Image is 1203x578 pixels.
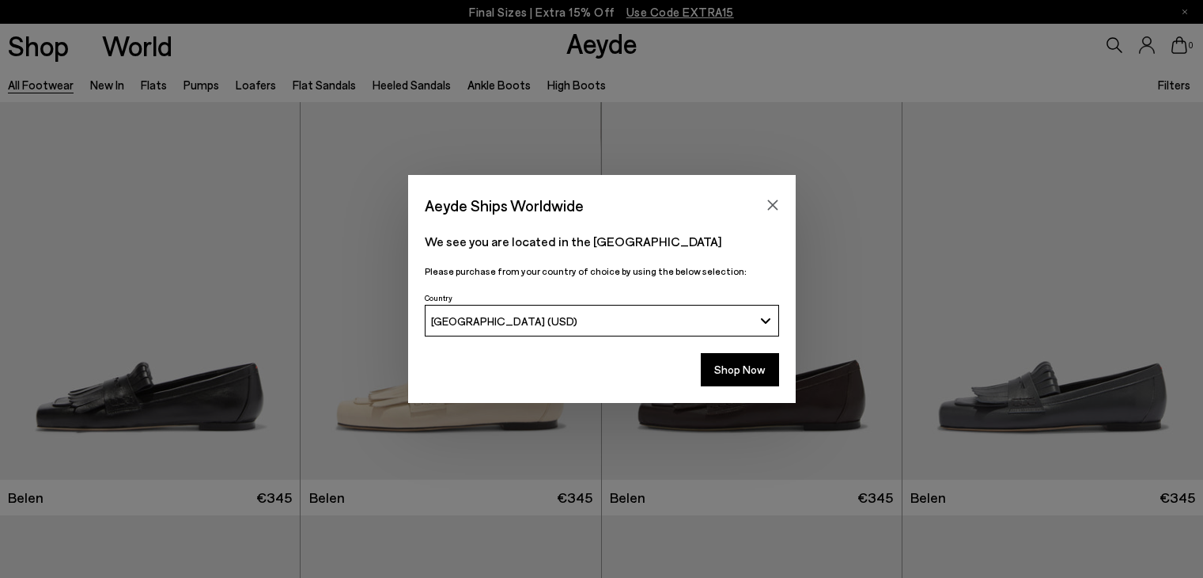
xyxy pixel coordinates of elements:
[425,192,584,219] span: Aeyde Ships Worldwide
[425,232,779,251] p: We see you are located in the [GEOGRAPHIC_DATA]
[431,314,577,328] span: [GEOGRAPHIC_DATA] (USD)
[761,193,785,217] button: Close
[701,353,779,386] button: Shop Now
[425,293,452,302] span: Country
[425,264,779,279] p: Please purchase from your country of choice by using the below selection:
